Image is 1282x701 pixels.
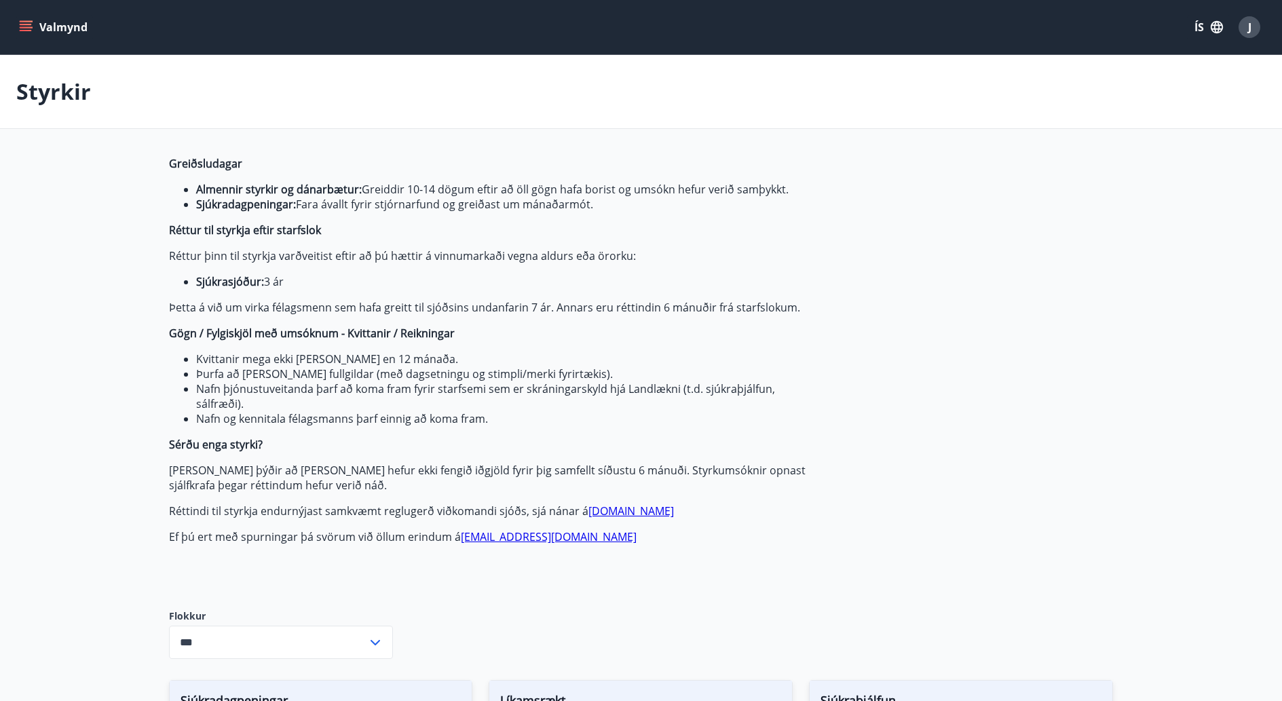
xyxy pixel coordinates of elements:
strong: Almennir styrkir og dánarbætur: [196,182,362,197]
strong: Gögn / Fylgiskjöl með umsóknum - Kvittanir / Reikningar [169,326,455,341]
p: Réttur þinn til styrkja varðveitist eftir að þú hættir á vinnumarkaði vegna aldurs eða örorku: [169,248,810,263]
li: Þurfa að [PERSON_NAME] fullgildar (með dagsetningu og stimpli/merki fyrirtækis). [196,366,810,381]
a: [DOMAIN_NAME] [588,504,674,518]
a: [EMAIL_ADDRESS][DOMAIN_NAME] [461,529,637,544]
p: Réttindi til styrkja endurnýjast samkvæmt reglugerð viðkomandi sjóðs, sjá nánar á [169,504,810,518]
label: Flokkur [169,609,393,623]
button: menu [16,15,93,39]
p: Styrkir [16,77,91,107]
li: Nafn og kennitala félagsmanns þarf einnig að koma fram. [196,411,810,426]
p: [PERSON_NAME] þýðir að [PERSON_NAME] hefur ekki fengið iðgjöld fyrir þig samfellt síðustu 6 mánuð... [169,463,810,493]
li: Nafn þjónustuveitanda þarf að koma fram fyrir starfsemi sem er skráningarskyld hjá Landlækni (t.d... [196,381,810,411]
button: J [1233,11,1266,43]
li: Kvittanir mega ekki [PERSON_NAME] en 12 mánaða. [196,352,810,366]
strong: Sjúkradagpeningar: [196,197,296,212]
p: Þetta á við um virka félagsmenn sem hafa greitt til sjóðsins undanfarin 7 ár. Annars eru réttindi... [169,300,810,315]
strong: Sérðu enga styrki? [169,437,263,452]
p: Ef þú ert með spurningar þá svörum við öllum erindum á [169,529,810,544]
strong: Greiðsludagar [169,156,242,171]
li: Greiddir 10-14 dögum eftir að öll gögn hafa borist og umsókn hefur verið samþykkt. [196,182,810,197]
strong: Sjúkrasjóður: [196,274,264,289]
li: 3 ár [196,274,810,289]
li: Fara ávallt fyrir stjórnarfund og greiðast um mánaðarmót. [196,197,810,212]
button: ÍS [1187,15,1230,39]
span: J [1248,20,1251,35]
strong: Réttur til styrkja eftir starfslok [169,223,321,238]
